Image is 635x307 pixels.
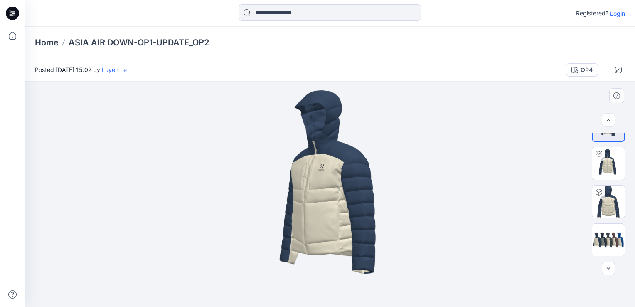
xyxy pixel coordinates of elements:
[35,65,127,74] span: Posted [DATE] 15:02 by
[35,37,59,48] a: Home
[69,37,209,48] p: ASIA AIR DOWN-OP1-UPDATE_OP2
[566,63,598,77] button: OP4
[217,82,443,307] img: eyJhbGciOiJIUzI1NiIsImtpZCI6IjAiLCJzbHQiOiJzZXMiLCJ0eXAiOiJKV1QifQ.eyJkYXRhIjp7InR5cGUiOiJzdG9yYW...
[102,66,127,73] a: Luyen Le
[576,8,608,18] p: Registered?
[592,186,625,218] img: ASIA AIR DOWN-OP1-UPDATE_OP2 OP4
[592,147,625,180] img: Turntable
[592,230,625,250] img: All colorways
[610,9,625,18] p: Login
[581,65,593,74] div: OP4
